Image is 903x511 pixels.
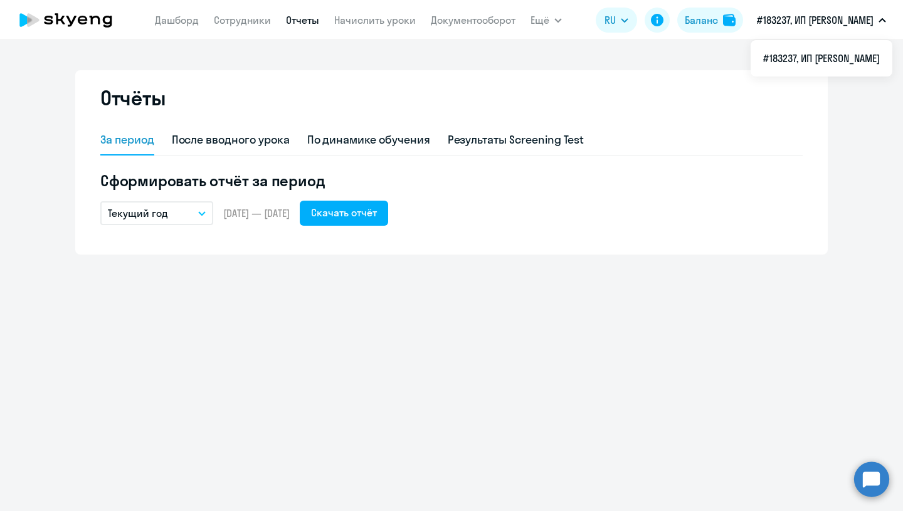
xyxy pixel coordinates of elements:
a: Сотрудники [214,14,271,26]
button: RU [596,8,637,33]
div: Баланс [685,13,718,28]
span: RU [605,13,616,28]
button: #183237, ИП [PERSON_NAME] [751,5,892,35]
a: Дашборд [155,14,199,26]
button: Текущий год [100,201,213,225]
ul: Ещё [751,40,892,76]
div: После вводного урока [172,132,290,148]
p: #183237, ИП [PERSON_NAME] [757,13,874,28]
button: Скачать отчёт [300,201,388,226]
a: Отчеты [286,14,319,26]
p: Текущий год [108,206,168,221]
h2: Отчёты [100,85,166,110]
a: Документооборот [431,14,515,26]
button: Балансbalance [677,8,743,33]
div: Скачать отчёт [311,205,377,220]
span: [DATE] — [DATE] [223,206,290,220]
div: Результаты Screening Test [448,132,584,148]
a: Начислить уроки [334,14,416,26]
div: За период [100,132,154,148]
button: Ещё [531,8,562,33]
span: Ещё [531,13,549,28]
div: По динамике обучения [307,132,430,148]
img: balance [723,14,736,26]
h5: Сформировать отчёт за период [100,171,803,191]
